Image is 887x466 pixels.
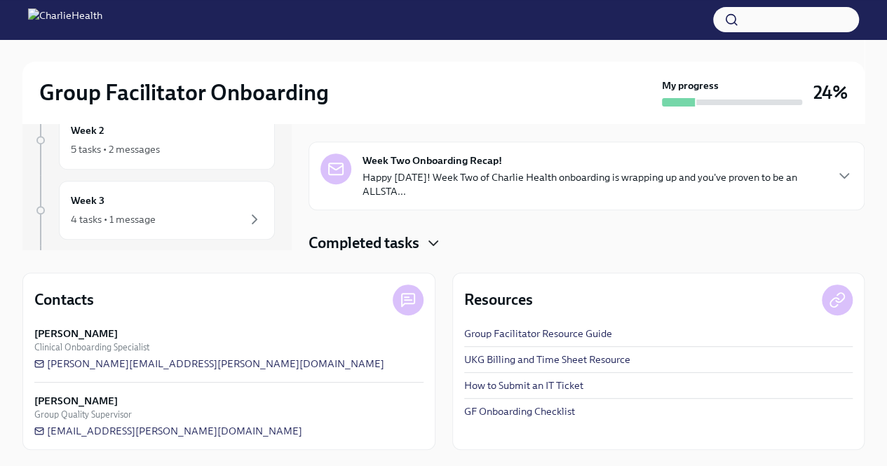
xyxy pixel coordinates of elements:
[363,170,825,198] p: Happy [DATE]! Week Two of Charlie Health onboarding is wrapping up and you've proven to be an ALL...
[34,394,118,408] strong: [PERSON_NAME]
[71,123,104,138] h6: Week 2
[662,78,719,92] strong: My progress
[464,352,630,366] a: UKG Billing and Time Sheet Resource
[71,142,160,156] div: 5 tasks • 2 messages
[813,80,848,105] h3: 24%
[39,78,329,107] h2: Group Facilitator Onboarding
[34,341,149,354] span: Clinical Onboarding Specialist
[34,327,118,341] strong: [PERSON_NAME]
[363,153,502,167] strong: Week Two Onboarding Recap!
[28,8,102,31] img: CharlieHealth
[34,111,275,170] a: Week 25 tasks • 2 messages
[34,181,275,240] a: Week 34 tasks • 1 message
[309,233,419,254] h4: Completed tasks
[71,212,156,226] div: 4 tasks • 1 message
[34,289,94,310] h4: Contacts
[34,408,132,421] span: Group Quality Supervisor
[309,233,865,254] div: Completed tasks
[464,289,533,310] h4: Resources
[34,357,384,371] a: [PERSON_NAME][EMAIL_ADDRESS][PERSON_NAME][DOMAIN_NAME]
[464,404,575,418] a: GF Onboarding Checklist
[71,193,104,208] h6: Week 3
[464,327,612,341] a: Group Facilitator Resource Guide
[34,424,302,438] a: [EMAIL_ADDRESS][PERSON_NAME][DOMAIN_NAME]
[464,378,583,392] a: How to Submit an IT Ticket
